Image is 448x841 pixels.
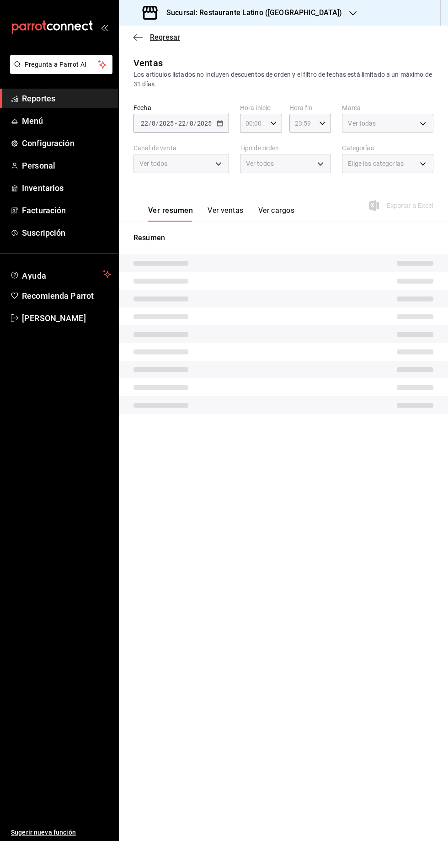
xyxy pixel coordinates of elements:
button: Ver cargos [258,206,295,222]
a: Pregunta a Parrot AI [6,66,112,76]
span: [PERSON_NAME] [22,312,111,324]
span: Inventarios [22,182,111,194]
span: / [156,120,159,127]
span: Suscripción [22,227,111,239]
button: Ver ventas [208,206,244,222]
label: Hora inicio [240,105,282,111]
span: Pregunta a Parrot AI [25,60,98,69]
span: - [175,120,177,127]
span: Ver todos [246,159,274,168]
span: / [149,120,151,127]
button: Pregunta a Parrot AI [10,55,112,74]
span: Configuración [22,137,111,149]
span: Ayuda [22,269,99,280]
span: Reportes [22,92,111,105]
input: -- [178,120,186,127]
input: ---- [197,120,212,127]
span: Ver todas [348,119,376,128]
span: Menú [22,115,111,127]
div: navigation tabs [148,206,294,222]
label: Canal de venta [133,145,229,151]
input: -- [151,120,156,127]
span: Facturación [22,204,111,217]
span: Regresar [150,33,180,42]
label: Fecha [133,105,229,111]
span: Sugerir nueva función [11,828,111,837]
p: Resumen [133,233,433,243]
label: Tipo de orden [240,145,331,151]
input: ---- [159,120,174,127]
span: Ver todos [139,159,167,168]
button: Regresar [133,33,180,42]
span: Elige las categorías [348,159,404,168]
label: Hora fin [289,105,331,111]
div: Los artículos listados no incluyen descuentos de orden y el filtro de fechas está limitado a un m... [133,70,433,89]
button: open_drawer_menu [101,24,108,31]
label: Marca [342,105,433,111]
button: Ver resumen [148,206,193,222]
label: Categorías [342,145,433,151]
span: / [186,120,189,127]
h3: Sucursal: Restaurante Latino ([GEOGRAPHIC_DATA]) [159,7,342,18]
input: -- [189,120,194,127]
input: -- [140,120,149,127]
span: / [194,120,197,127]
span: Personal [22,159,111,172]
span: Recomienda Parrot [22,290,111,302]
div: Ventas [133,56,163,70]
